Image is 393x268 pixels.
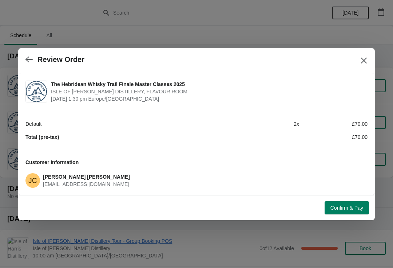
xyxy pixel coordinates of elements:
[25,134,59,140] strong: Total (pre-tax)
[51,95,364,102] span: [DATE] 1:30 pm Europe/[GEOGRAPHIC_DATA]
[25,173,40,188] span: John
[28,176,37,185] text: JC
[26,81,47,102] img: The Hebridean Whisky Trail Finale Master Classes 2025 | ISLE OF HARRIS DISTILLERY, FLAVOUR ROOM |...
[299,133,368,141] div: £70.00
[43,181,129,187] span: [EMAIL_ADDRESS][DOMAIN_NAME]
[330,205,363,211] span: Confirm & Pay
[37,55,84,64] h2: Review Order
[357,54,370,67] button: Close
[25,120,231,128] div: Default
[299,120,368,128] div: £70.00
[43,174,130,180] span: [PERSON_NAME] [PERSON_NAME]
[25,159,79,165] span: Customer Information
[231,120,299,128] div: 2 x
[325,201,369,214] button: Confirm & Pay
[51,88,364,95] span: ISLE OF [PERSON_NAME] DISTILLERY, FLAVOUR ROOM
[51,81,364,88] span: The Hebridean Whisky Trail Finale Master Classes 2025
